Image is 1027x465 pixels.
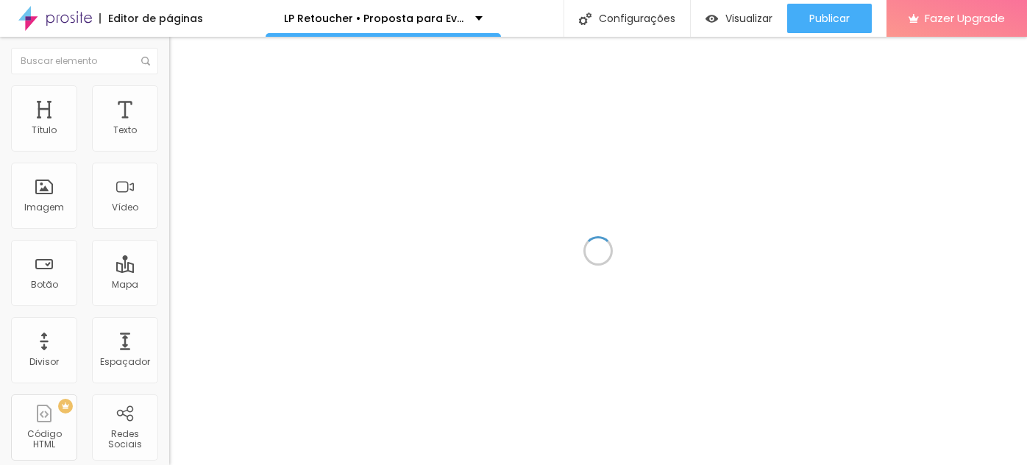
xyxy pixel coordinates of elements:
button: Visualizar [691,4,787,33]
div: Editor de páginas [99,13,203,24]
div: Espaçador [100,357,150,367]
div: Vídeo [112,202,138,213]
div: Código HTML [15,429,73,450]
span: Publicar [809,13,850,24]
div: Botão [31,280,58,290]
div: Texto [113,125,137,135]
input: Buscar elemento [11,48,158,74]
div: Título [32,125,57,135]
p: LP Retoucher • Proposta para Eventos 2025 [284,13,464,24]
div: Divisor [29,357,59,367]
div: Mapa [112,280,138,290]
div: Redes Sociais [96,429,154,450]
img: Icone [141,57,150,65]
span: Visualizar [725,13,772,24]
img: view-1.svg [706,13,718,25]
div: Imagem [24,202,64,213]
span: Fazer Upgrade [925,12,1005,24]
button: Publicar [787,4,872,33]
img: Icone [579,13,591,25]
